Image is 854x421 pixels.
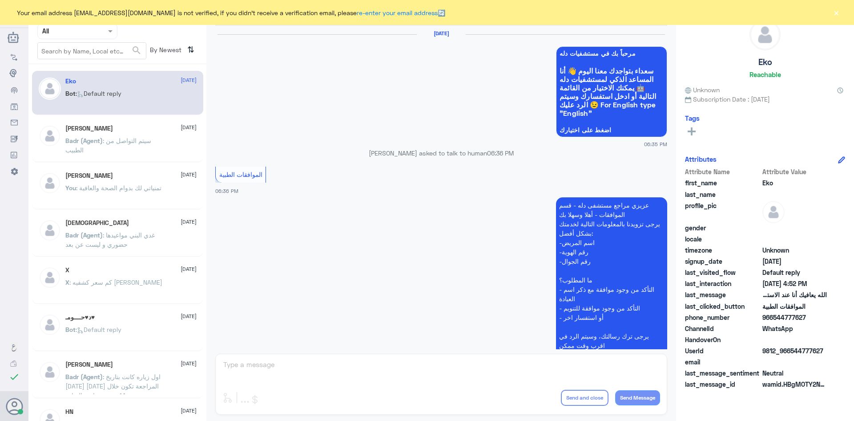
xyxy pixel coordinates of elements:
[219,171,262,178] span: الموافقات الطبية
[65,125,113,132] h5: Anas
[39,125,61,147] img: defaultAdmin.png
[762,380,827,389] span: wamid.HBgMOTY2NTQ0Nzc3NjI3FQIAEhgUM0E0RTQ3RjAyNENDRkE5NUI2N0EA
[39,172,61,194] img: defaultAdmin.png
[762,223,827,233] span: null
[685,257,761,266] span: signup_date
[187,42,194,57] i: ⇅
[181,407,197,415] span: [DATE]
[181,360,197,368] span: [DATE]
[9,372,20,382] i: check
[644,140,667,148] span: 06:35 PM
[65,373,103,380] span: Badr (Agent)
[65,90,76,97] span: Bot
[762,346,827,356] span: 9812_966544777627
[685,245,761,255] span: timezone
[65,361,113,368] h5: ابو سلمان
[560,66,664,117] span: سعداء بتواجدك معنا اليوم 👋 أنا المساعد الذكي لمستشفيات دله 🤖 يمكنك الاختيار من القائمة التالية أو...
[65,266,69,274] h5: X
[560,127,664,134] span: اضغط على اختيارك
[762,313,827,322] span: 966544777627
[762,302,827,311] span: الموافقات الطبية
[65,373,161,399] span: : اول زياره كانت بتاريخ [DATE] [DATE] المراجعة تكون خلال 14 يوم من تاريخ الزيارة
[685,190,761,199] span: last_name
[685,290,761,299] span: last_message
[39,78,61,100] img: defaultAdmin.png
[758,57,772,67] h5: Eko
[76,90,121,97] span: : Default reply
[181,312,197,320] span: [DATE]
[685,346,761,356] span: UserId
[762,201,785,223] img: defaultAdmin.png
[560,50,664,57] span: مرحباً بك في مستشفيات دله
[181,218,197,226] span: [DATE]
[65,172,113,180] h5: Mohammed ALRASHED
[417,30,466,37] h6: [DATE]
[65,326,76,333] span: Bot
[65,314,95,321] h5: د♥حــــومـ♥
[556,197,667,372] p: 4/8/2025, 6:36 PM
[832,8,841,17] button: ×
[685,114,700,122] h6: Tags
[181,123,197,131] span: [DATE]
[750,20,780,50] img: defaultAdmin.png
[181,76,197,84] span: [DATE]
[65,137,103,144] span: Badr (Agent)
[615,390,660,405] button: Send Message
[76,326,121,333] span: : Default reply
[181,265,197,273] span: [DATE]
[685,302,761,311] span: last_clicked_button
[762,357,827,367] span: null
[685,335,761,344] span: HandoverOn
[561,390,608,406] button: Send and close
[685,313,761,322] span: phone_number
[215,188,238,194] span: 06:36 PM
[487,149,514,157] span: 06:36 PM
[65,219,129,227] h5: سبحان الله
[762,178,827,188] span: Eko
[39,219,61,241] img: defaultAdmin.png
[685,167,761,176] span: Attribute Name
[685,268,761,277] span: last_visited_flow
[76,184,161,192] span: : تمنياتي لك بدوام الصحة والعافية
[6,398,23,415] button: Avatar
[131,45,142,56] span: search
[181,171,197,179] span: [DATE]
[762,245,827,255] span: Unknown
[17,8,445,17] span: Your email address [EMAIL_ADDRESS][DOMAIN_NAME] is not verified, if you didn't receive a verifica...
[685,324,761,333] span: ChannelId
[685,368,761,378] span: last_message_sentiment
[65,78,76,85] h5: Eko
[685,380,761,389] span: last_message_id
[215,148,667,158] p: [PERSON_NAME] asked to talk to human
[685,279,761,288] span: last_interaction
[762,290,827,299] span: الله يعافيك أنا عند الاستشاري أحند الزبيدي وقدم طلب لعلاج طبيعي يوم الاحد وانرفض ورجعت المستشفى ع...
[69,278,162,286] span: : كم سعر كشفيه [PERSON_NAME]
[685,357,761,367] span: email
[685,85,720,94] span: Unknown
[685,155,717,163] h6: Attributes
[39,314,61,336] img: defaultAdmin.png
[131,43,142,58] button: search
[38,43,146,59] input: Search by Name, Local etc…
[762,324,827,333] span: 2
[146,42,184,60] span: By Newest
[65,408,73,416] h5: HN
[39,361,61,383] img: defaultAdmin.png
[685,201,761,221] span: profile_pic
[762,368,827,378] span: 0
[357,9,438,16] a: re-enter your email address
[762,335,827,344] span: null
[65,184,76,192] span: You
[65,278,69,286] span: X
[685,94,845,104] span: Subscription Date : [DATE]
[762,268,827,277] span: Default reply
[685,234,761,244] span: locale
[762,279,827,288] span: 2025-08-06T13:52:03.523Z
[65,231,155,248] span: : غدي البني مواعيدها حضوري و ليست عن بعد
[749,70,781,78] h6: Reachable
[39,266,61,289] img: defaultAdmin.png
[685,178,761,188] span: first_name
[65,231,103,239] span: Badr (Agent)
[762,257,827,266] span: 2025-08-04T15:35:52.317Z
[65,137,151,154] span: : سيتم التواصل من الطبيب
